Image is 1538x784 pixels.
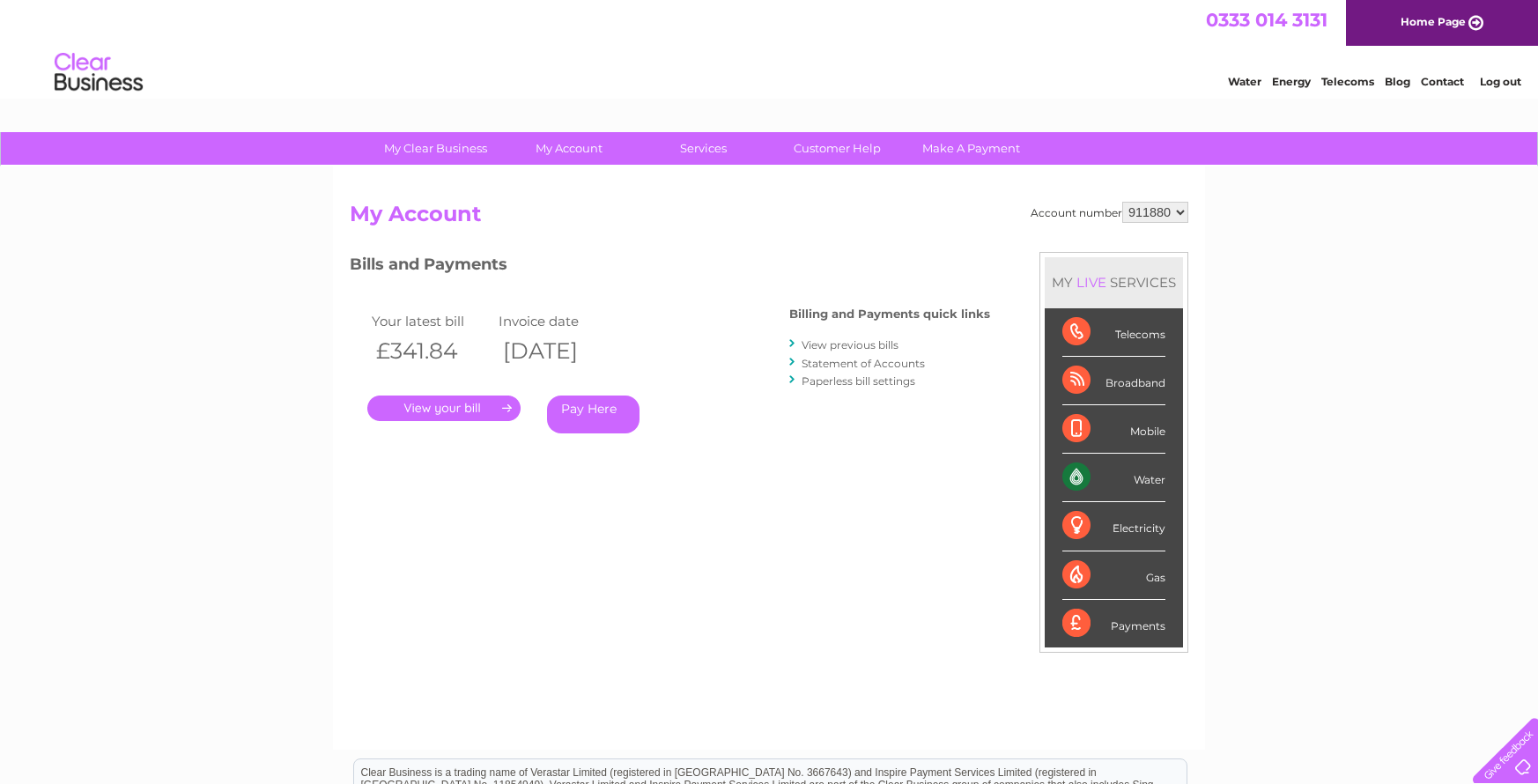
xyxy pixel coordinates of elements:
div: Broadband [1062,357,1165,405]
a: My Clear Business [363,132,508,165]
a: Statement of Accounts [802,357,925,370]
a: Paperless bill settings [802,374,915,388]
a: My Account [497,132,642,165]
div: LIVE [1073,274,1110,291]
td: Invoice date [494,309,621,333]
a: View previous bills [802,338,898,351]
div: Water [1062,454,1165,502]
a: 0333 014 3131 [1206,9,1327,31]
a: Customer Help [765,132,910,165]
img: logo.png [54,46,144,100]
a: Services [631,132,776,165]
div: Clear Business is a trading name of Verastar Limited (registered in [GEOGRAPHIC_DATA] No. 3667643... [354,10,1187,85]
a: Contact [1421,75,1464,88]
a: . [367,396,521,421]
div: MY SERVICES [1045,257,1183,307]
a: Blog [1385,75,1410,88]
a: Pay Here [547,396,640,433]
h4: Billing and Payments quick links [789,307,990,321]
a: Water [1228,75,1261,88]
th: £341.84 [367,333,494,369]
div: Account number [1031,202,1188,223]
div: Electricity [1062,502,1165,551]
div: Payments [1062,600,1165,647]
th: [DATE] [494,333,621,369]
a: Energy [1272,75,1311,88]
a: Log out [1480,75,1521,88]
a: Make A Payment [898,132,1044,165]
div: Mobile [1062,405,1165,454]
div: Telecoms [1062,308,1165,357]
div: Gas [1062,551,1165,600]
td: Your latest bill [367,309,494,333]
a: Telecoms [1321,75,1374,88]
h2: My Account [350,202,1188,235]
h3: Bills and Payments [350,252,990,283]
